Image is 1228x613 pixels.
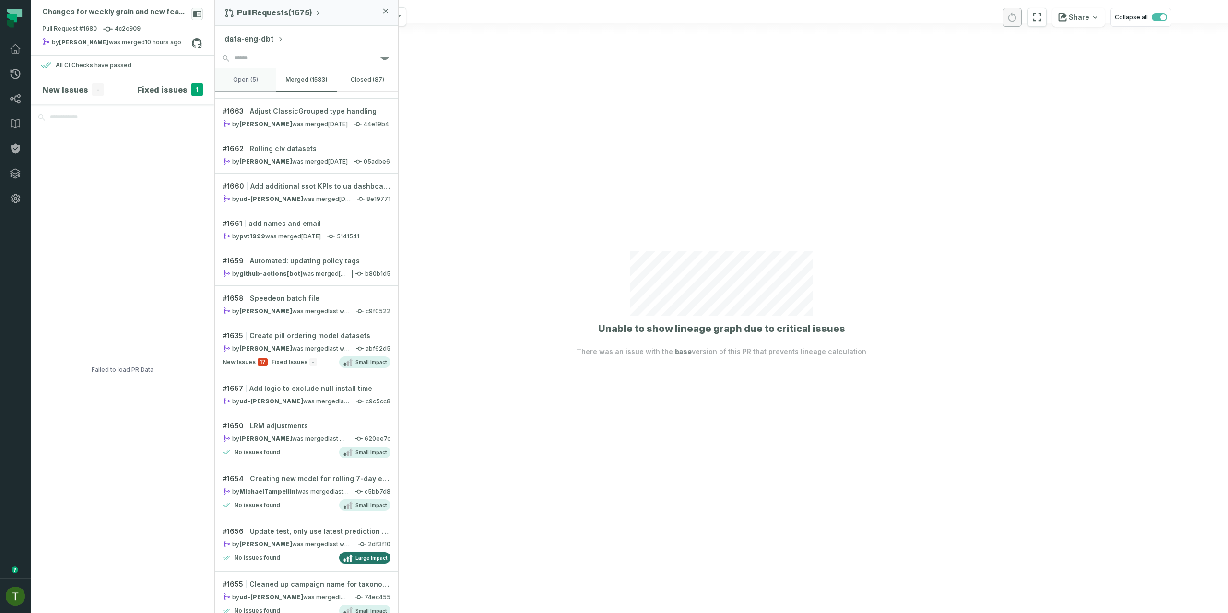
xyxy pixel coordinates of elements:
div: # 1656 [223,527,390,536]
a: #1661add names and emailbypvt1999was merged[DATE] 8:39:43 PM5141541 [215,211,398,248]
div: # 1659 [223,256,390,266]
relative-time: Aug 15, 2025, 9:07 PM GMT+3 [328,345,355,352]
div: # 1661 [223,219,390,228]
strong: pvt1999 [239,233,265,240]
span: Update test, only use latest prediction downstream [250,527,390,536]
relative-time: Aug 15, 2025, 6:20 PM GMT+3 [339,398,366,405]
div: by was merged [223,307,350,315]
relative-time: Aug 19, 2025, 7:02 PM GMT+3 [328,120,348,128]
relative-time: Aug 19, 2025, 3:51 PM GMT+3 [328,158,348,165]
div: 74ec455 [223,593,390,601]
span: Add additional ssot KPIs to ua dashboard v1 [250,181,390,191]
div: by was merged [223,593,349,601]
span: - [309,358,317,366]
span: 17 [258,358,268,366]
span: Rolling clv datasets [250,144,317,153]
div: # 1657 [223,384,390,393]
span: Speedeon batch file [250,294,319,303]
div: by was merged [223,435,349,443]
div: # 1655 [223,579,390,589]
div: abf62d5 [223,344,390,353]
relative-time: Aug 15, 2025, 5:24 PM GMT+3 [333,488,361,495]
span: Pull Request #1680 4c2c909 [42,24,141,34]
button: data-eng-dbt [224,34,283,45]
div: by was merged [223,120,348,128]
span: 1 [191,83,203,96]
strong: James Kim (kimjam) [59,39,109,45]
a: #1662Rolling clv datasetsby[PERSON_NAME]was merged[DATE] 3:51:30 PM05adbe6 [215,136,398,174]
a: #1658Speedeon batch fileby[PERSON_NAME]was merged[DATE] 9:56:10 PMc9f0522 [215,286,398,323]
div: Creating new model for rolling 7-day experience scores [250,474,390,483]
relative-time: Aug 21, 2025, 10:29 PM GMT+3 [145,38,181,46]
strong: Tom MacEachern (underdog-tmac) [239,307,292,315]
div: by was merged [223,232,321,240]
div: c9c5cc8 [223,397,390,405]
div: by was merged [42,38,191,49]
relative-time: Aug 15, 2025, 5:28 PM GMT+3 [328,435,355,442]
span: LRM adjustments [250,421,308,431]
button: open (5) [215,68,276,91]
span: New Issues [223,358,256,366]
h4: No issues found [234,554,280,562]
h4: No issues found [234,448,280,456]
span: Automated: updating policy tags [250,256,360,266]
span: Adjust ClassicGrouped type handling [250,106,377,116]
button: New Issues-Fixed issues1 [42,83,203,96]
div: Changes for weekly grain and new features [42,8,188,17]
span: Fixed Issues [272,358,307,366]
strong: ud-eric-chan [239,195,303,202]
span: base [675,347,692,355]
h4: New Issues [42,84,88,95]
strong: James Kim (kimjam) [239,158,292,165]
div: by was merged [223,540,352,548]
relative-time: Aug 15, 2025, 3:05 AM GMT+3 [339,593,366,601]
div: # 1635 [223,331,390,341]
div: by was merged [223,270,349,278]
button: closed (87) [337,68,398,91]
div: 5141541 [223,232,390,240]
span: Add logic to exclude null install time [249,384,372,393]
div: # 1662 [223,144,390,153]
div: All CI Checks have passed [56,61,131,69]
div: 05adbe6 [223,157,390,165]
relative-time: Aug 18, 2025, 10:40 PM GMT+3 [339,195,359,202]
span: add names and email [248,219,321,228]
span: Small Impact [355,501,387,509]
div: # 1658 [223,294,390,303]
strong: ud-eric-chan [239,398,303,405]
div: by was merged [223,195,351,203]
a: #1654Creating new model for rolling 7-day experience scoresbyMichaelTampelliniwas merged[DATE] 5:... [215,466,398,519]
div: by was merged [223,157,348,165]
a: #1663Adjust ClassicGrouped type handlingby[PERSON_NAME]was merged[DATE] 7:02:19 PM44e19b4 [215,99,398,136]
a: #1657Add logic to exclude null install timebyud-[PERSON_NAME]was merged[DATE] 6:20:10 PMc9c5cc8 [215,376,398,413]
a: #1659Automated: updating policy tagsbygithub-actions[bot]was merged[DATE] 8:29:45 PMb80b1d5 [215,248,398,286]
div: # 1663 [223,106,390,116]
a: #1660Add additional ssot KPIs to ua dashboard v1byud-[PERSON_NAME]was merged[DATE] 10:40:07 PM8e1... [215,174,398,211]
div: 2df3f10 [223,540,390,548]
relative-time: Aug 15, 2025, 9:56 PM GMT+3 [328,307,355,315]
relative-time: Aug 18, 2025, 8:29 PM GMT+3 [339,270,358,277]
span: Large Impact [355,554,387,562]
h1: Unable to show lineage graph due to critical issues [598,322,845,335]
img: avatar of Tomer Galun [6,587,25,606]
button: merged (1583) [276,68,337,91]
span: Small Impact [355,358,387,366]
strong: github-actions[bot] [239,270,303,277]
strong: MichaelTampellini [239,488,297,495]
h4: Fixed issues [137,84,188,95]
div: 8e19771 [223,195,390,203]
strong: James Kim (kimjam) [239,541,292,548]
div: by was merged [223,487,349,495]
button: Share [1052,8,1105,27]
h4: No issues found [234,501,280,509]
button: Pull Requests(1675) [224,8,322,18]
span: - [92,83,104,96]
div: 44e19b4 [223,120,390,128]
div: Tooltip anchor [11,566,19,574]
strong: ud-eric-chan [239,593,303,601]
a: #1656Update test, only use latest prediction downstreamby[PERSON_NAME]was merged[DATE] 3:41:20 PM... [215,519,398,572]
a: #1650LRM adjustmentsby[PERSON_NAME]was merged[DATE] 5:28:27 PM620ee7cNo issues foundSmall Impact [215,413,398,466]
a: View on github [190,37,203,49]
div: # 1650 [223,421,390,431]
